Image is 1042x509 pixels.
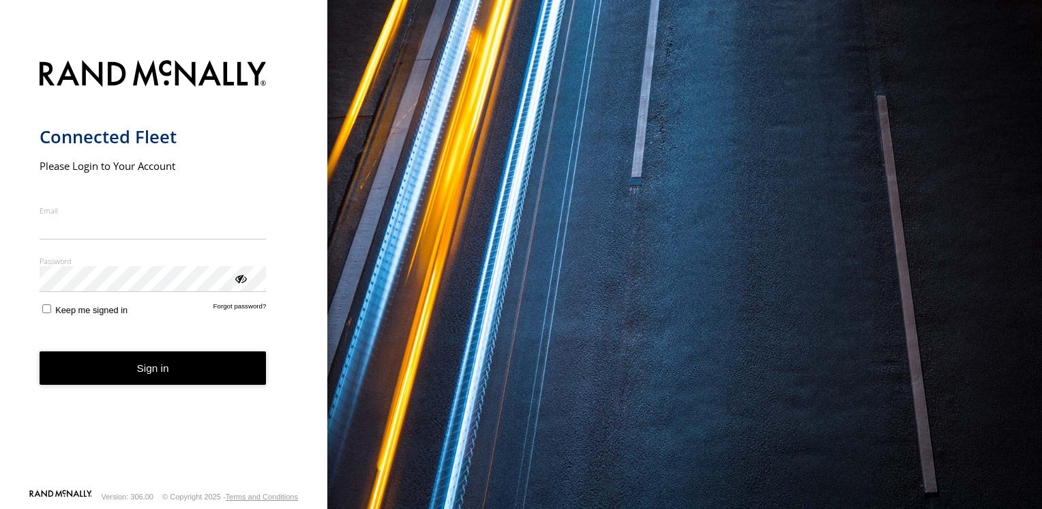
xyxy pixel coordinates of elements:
[40,159,267,173] h2: Please Login to Your Account
[233,271,247,285] div: ViewPassword
[55,305,128,315] span: Keep me signed in
[40,351,267,385] button: Sign in
[102,493,153,501] div: Version: 306.00
[40,126,267,148] h1: Connected Fleet
[40,205,267,216] label: Email
[29,490,92,504] a: Visit our Website
[213,302,267,315] a: Forgot password?
[42,304,51,313] input: Keep me signed in
[40,256,267,266] label: Password
[40,57,267,92] img: Rand McNally
[226,493,298,501] a: Terms and Conditions
[162,493,298,501] div: © Copyright 2025 -
[40,52,288,489] form: main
